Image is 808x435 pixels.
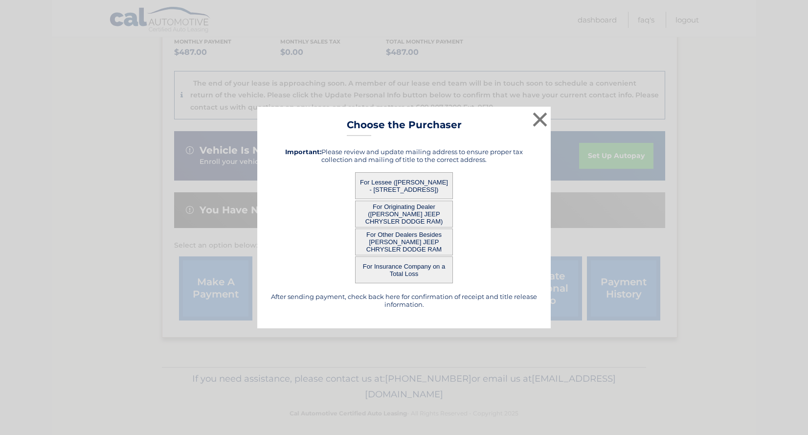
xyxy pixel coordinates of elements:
[530,110,550,129] button: ×
[355,229,453,255] button: For Other Dealers Besides [PERSON_NAME] JEEP CHRYSLER DODGE RAM
[285,148,321,156] strong: Important:
[355,201,453,228] button: For Originating Dealer ([PERSON_NAME] JEEP CHRYSLER DODGE RAM)
[355,256,453,283] button: For Insurance Company on a Total Loss
[269,148,539,163] h5: Please review and update mailing address to ensure proper tax collection and mailing of title to ...
[269,293,539,308] h5: After sending payment, check back here for confirmation of receipt and title release information.
[355,172,453,199] button: For Lessee ([PERSON_NAME] - [STREET_ADDRESS])
[347,119,462,136] h3: Choose the Purchaser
